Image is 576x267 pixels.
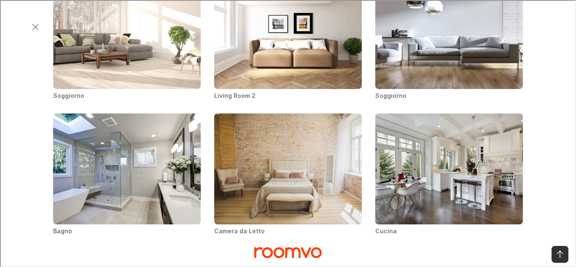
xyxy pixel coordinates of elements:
h3: Living Room 2 [213,90,361,99]
img: Bagno [52,113,201,224]
img: Camera da Letto [213,113,362,224]
h3: Soggiorno [52,90,200,99]
li: Camera da Letto [213,113,361,235]
h3: Cucina [374,226,522,235]
button: Torna in cima [551,245,568,262]
li: Cucina [374,113,522,235]
h3: Bagno [52,226,200,235]
img: Cucina [374,113,523,224]
h3: Soggiorno [374,90,522,99]
a: Visit Emmebi Parquets s.n.c. homepage [253,243,321,261]
li: Bagno [52,113,200,235]
h3: Camera da Letto [213,226,361,235]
